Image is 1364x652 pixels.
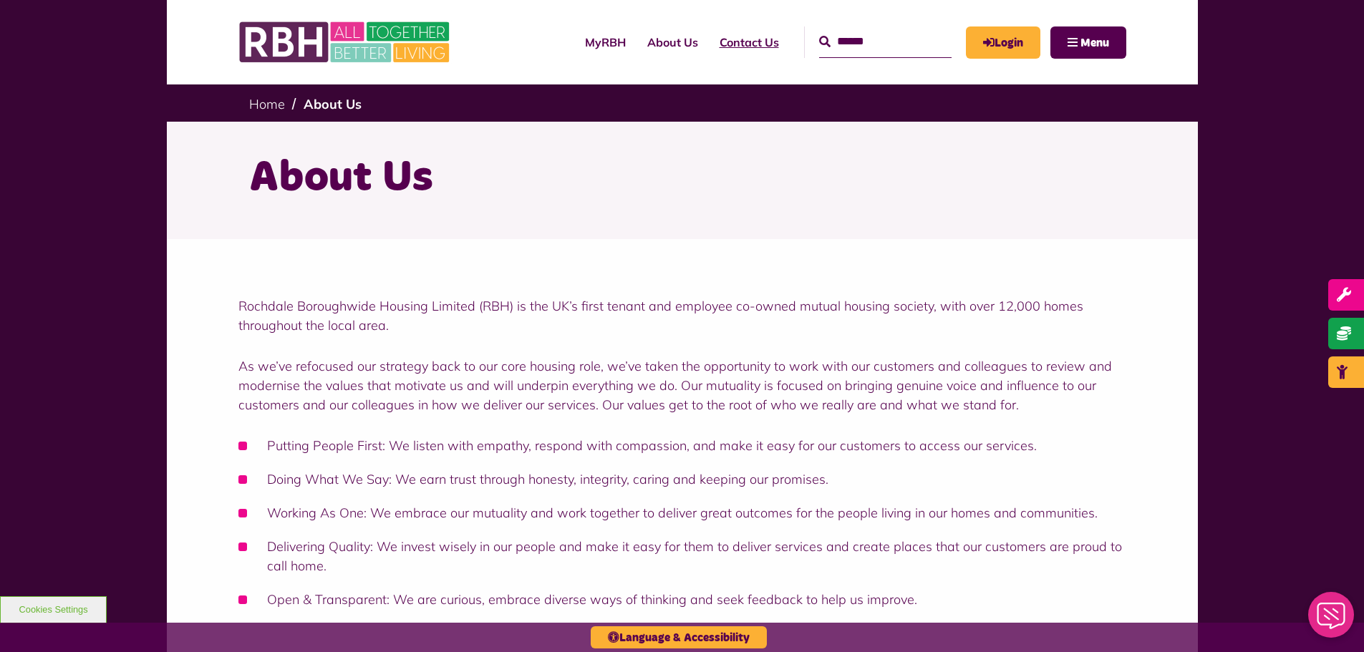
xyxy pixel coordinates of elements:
a: MyRBH [966,26,1040,59]
span: Menu [1080,37,1109,49]
h1: About Us [249,150,1116,206]
input: Search [819,26,952,57]
li: Delivering Quality: We invest wisely in our people and make it easy for them to deliver services ... [238,537,1126,575]
a: Contact Us [709,23,790,62]
iframe: Netcall Web Assistant for live chat [1300,588,1364,652]
li: Open & Transparent: We are curious, embrace diverse ways of thinking and seek feedback to help us... [238,590,1126,609]
li: Putting People First: We listen with empathy, respond with compassion, and make it easy for our c... [238,436,1126,455]
a: MyRBH [574,23,637,62]
p: Rochdale Boroughwide Housing Limited (RBH) is the UK’s first tenant and employee co-owned mutual ... [238,296,1126,335]
li: Working As One: We embrace our mutuality and work together to deliver great outcomes for the peop... [238,503,1126,522]
button: Navigation [1050,26,1126,59]
a: Home [249,96,285,112]
img: RBH [238,14,453,70]
p: As we’ve refocused our strategy back to our core housing role, we’ve taken the opportunity to wor... [238,356,1126,414]
li: Doing What We Say: We earn trust through honesty, integrity, caring and keeping our promises. [238,469,1126,489]
button: Language & Accessibility [591,626,767,648]
a: About Us [637,23,709,62]
a: About Us [304,96,362,112]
